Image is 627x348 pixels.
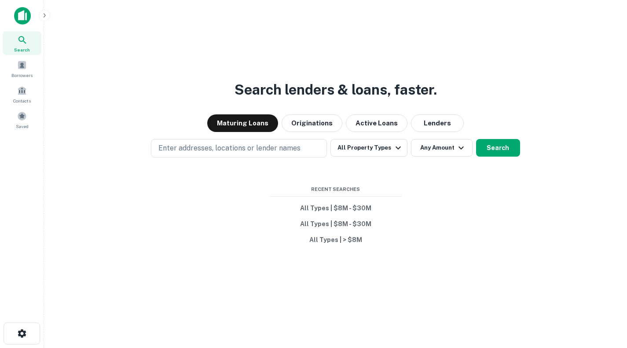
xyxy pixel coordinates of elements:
[3,31,41,55] a: Search
[14,7,31,25] img: capitalize-icon.png
[11,72,33,79] span: Borrowers
[14,46,30,53] span: Search
[346,114,407,132] button: Active Loans
[411,114,464,132] button: Lenders
[207,114,278,132] button: Maturing Loans
[13,97,31,104] span: Contacts
[270,200,402,216] button: All Types | $8M - $30M
[3,82,41,106] a: Contacts
[151,139,327,158] button: Enter addresses, locations or lender names
[158,143,301,154] p: Enter addresses, locations or lender names
[235,79,437,100] h3: Search lenders & loans, faster.
[282,114,342,132] button: Originations
[330,139,407,157] button: All Property Types
[411,139,473,157] button: Any Amount
[270,232,402,248] button: All Types | > $8M
[3,108,41,132] a: Saved
[16,123,29,130] span: Saved
[270,216,402,232] button: All Types | $8M - $30M
[476,139,520,157] button: Search
[270,186,402,193] span: Recent Searches
[3,57,41,81] a: Borrowers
